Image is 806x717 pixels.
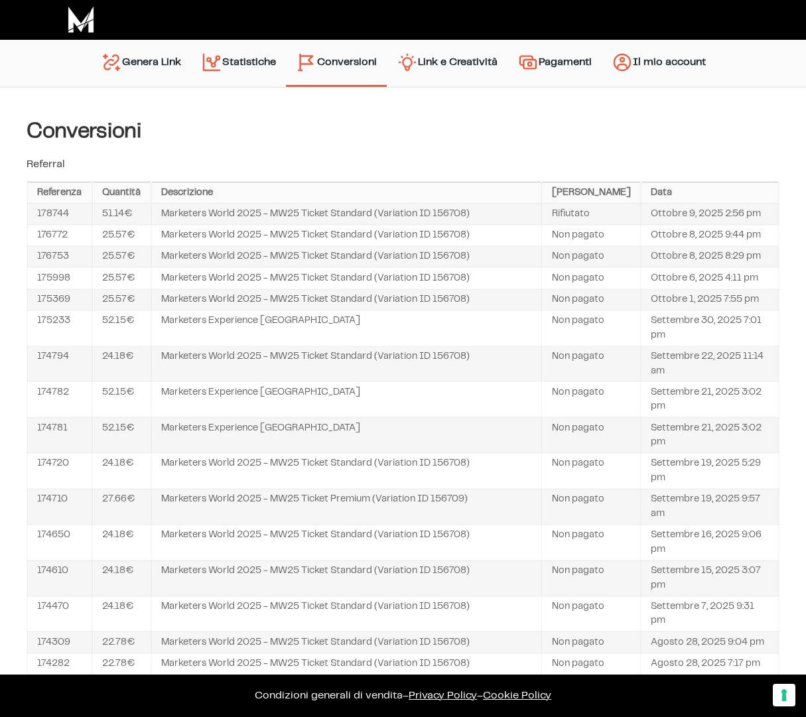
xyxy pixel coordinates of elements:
[92,225,151,246] td: 25.57€
[27,204,92,225] td: 178744
[641,560,779,596] td: Settembre 15, 2025 3:07 pm
[541,310,641,346] td: Non pagato
[151,381,542,417] td: Marketers Experience [GEOGRAPHIC_DATA]
[541,631,641,653] td: Non pagato
[151,182,542,204] th: Descrizione
[27,346,92,382] td: 174794
[27,525,92,560] td: 174650
[151,346,542,382] td: Marketers World 2025 - MW25 Ticket Standard (Variation ID 156708)
[92,346,151,382] td: 24.18€
[541,560,641,596] td: Non pagato
[151,453,542,489] td: Marketers World 2025 - MW25 Ticket Standard (Variation ID 156708)
[92,453,151,489] td: 24.18€
[91,46,191,80] a: Genera Link
[296,52,317,73] img: conversion-2.svg
[92,653,151,675] td: 22.78€
[92,596,151,632] td: 24.18€
[641,596,779,632] td: Settembre 7, 2025 9:31 pm
[92,631,151,653] td: 22.78€
[92,289,151,310] td: 25.57€
[541,182,641,204] th: [PERSON_NAME]
[612,52,633,73] img: account.svg
[151,289,542,310] td: Marketers World 2025 - MW25 Ticket Standard (Variation ID 156708)
[409,690,477,700] a: Privacy Policy
[27,182,92,204] th: Referenza
[191,46,286,80] a: Statistiche
[641,204,779,225] td: Ottobre 9, 2025 2:56 pm
[27,310,92,346] td: 175233
[641,631,779,653] td: Agosto 28, 2025 9:04 pm
[541,596,641,632] td: Non pagato
[151,417,542,453] td: Marketers Experience [GEOGRAPHIC_DATA]
[27,289,92,310] td: 175369
[92,204,151,225] td: 51.14€
[641,453,779,489] td: Settembre 19, 2025 5:29 pm
[151,204,542,225] td: Marketers World 2025 - MW25 Ticket Standard (Variation ID 156708)
[92,381,151,417] td: 52.15€
[92,246,151,267] td: 25.57€
[27,631,92,653] td: 174309
[641,267,779,289] td: Ottobre 6, 2025 4:11 pm
[27,267,92,289] td: 175998
[541,381,641,417] td: Non pagato
[11,665,50,705] iframe: Customerly Messenger Launcher
[541,346,641,382] td: Non pagato
[13,688,793,704] p: – –
[151,225,542,246] td: Marketers World 2025 - MW25 Ticket Standard (Variation ID 156708)
[541,225,641,246] td: Non pagato
[541,453,641,489] td: Non pagato
[541,246,641,267] td: Non pagato
[541,653,641,675] td: Non pagato
[27,381,92,417] td: 174782
[773,684,795,706] button: Le tue preferenze relative al consenso per le tecnologie di tracciamento
[101,52,122,73] img: generate-link.svg
[92,417,151,453] td: 52.15€
[151,653,542,675] td: Marketers World 2025 - MW25 Ticket Standard (Variation ID 156708)
[27,417,92,453] td: 174781
[541,525,641,560] td: Non pagato
[286,46,387,78] a: Conversioni
[151,525,542,560] td: Marketers World 2025 - MW25 Ticket Standard (Variation ID 156708)
[151,267,542,289] td: Marketers World 2025 - MW25 Ticket Standard (Variation ID 156708)
[151,631,542,653] td: Marketers World 2025 - MW25 Ticket Standard (Variation ID 156708)
[517,52,539,73] img: payments.svg
[27,157,779,172] p: Referral
[27,225,92,246] td: 176772
[27,489,92,525] td: 174710
[151,560,542,596] td: Marketers World 2025 - MW25 Ticket Standard (Variation ID 156708)
[641,225,779,246] td: Ottobre 8, 2025 9:44 pm
[27,653,92,675] td: 174282
[151,246,542,267] td: Marketers World 2025 - MW25 Ticket Standard (Variation ID 156708)
[602,46,716,80] a: Il mio account
[27,119,779,143] h4: Conversioni
[641,346,779,382] td: Settembre 22, 2025 11:14 am
[201,52,222,73] img: stats.svg
[541,204,641,225] td: Rifiutato
[92,560,151,596] td: 24.18€
[92,489,151,525] td: 27.66€
[387,46,507,80] a: Link e Creatività
[151,489,542,525] td: Marketers World 2025 - MW25 Ticket Premium (Variation ID 156709)
[507,46,602,80] a: Pagamenti
[255,690,403,700] a: Condizioni generali di vendita
[641,246,779,267] td: Ottobre 8, 2025 8:29 pm
[541,289,641,310] td: Non pagato
[151,310,542,346] td: Marketers Experience [GEOGRAPHIC_DATA]
[151,596,542,632] td: Marketers World 2025 - MW25 Ticket Standard (Variation ID 156708)
[27,453,92,489] td: 174720
[641,489,779,525] td: Settembre 19, 2025 9:57 am
[641,310,779,346] td: Settembre 30, 2025 7:01 pm
[92,310,151,346] td: 52.15€
[27,246,92,267] td: 176753
[541,267,641,289] td: Non pagato
[92,182,151,204] th: Quantità
[541,417,641,453] td: Non pagato
[641,182,779,204] th: Data
[641,653,779,675] td: Agosto 28, 2025 7:17 pm
[541,489,641,525] td: Non pagato
[27,560,92,596] td: 174610
[483,690,551,700] span: Cookie Policy
[397,52,418,73] img: creativity.svg
[641,381,779,417] td: Settembre 21, 2025 3:02 pm
[92,267,151,289] td: 25.57€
